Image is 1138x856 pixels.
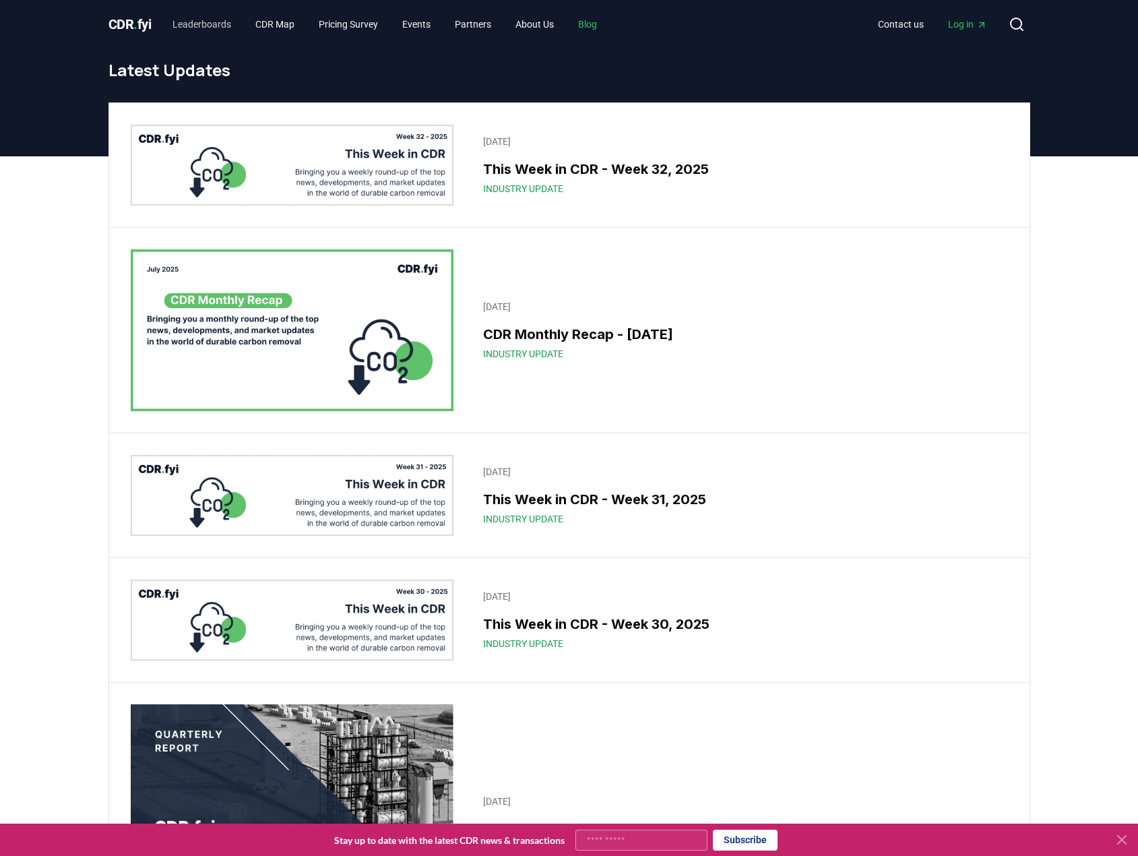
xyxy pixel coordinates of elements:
a: [DATE]This Week in CDR - Week 31, 2025Industry Update [475,457,1007,534]
img: CDR Monthly Recap - July 2025 blog post image [131,249,454,411]
img: This Week in CDR - Week 32, 2025 blog post image [131,125,454,206]
img: This Week in CDR - Week 31, 2025 blog post image [131,455,454,536]
p: [DATE] [483,590,999,603]
a: [DATE]This Week in CDR - Week 32, 2025Industry Update [475,127,1007,204]
a: About Us [505,12,565,36]
span: Industry Update [483,182,563,195]
a: CDR.fyi [108,15,152,34]
h3: This Week in CDR - Week 32, 2025 [483,159,999,179]
span: CDR fyi [108,16,152,32]
span: Industry Update [483,512,563,526]
h3: This Week in CDR - Week 30, 2025 [483,614,999,634]
a: [DATE]This Week in CDR - Week 30, 2025Industry Update [475,582,1007,659]
a: Partners [444,12,502,36]
img: This Week in CDR - Week 30, 2025 blog post image [131,580,454,661]
nav: Main [867,12,998,36]
p: [DATE] [483,795,999,808]
h3: 2025 Q2 Durable CDR Market Update - Biggest Quarter Ever [483,819,999,839]
span: . [133,16,137,32]
a: Pricing Survey [308,12,389,36]
a: Leaderboards [162,12,242,36]
a: Contact us [867,12,935,36]
p: [DATE] [483,300,999,313]
a: Blog [567,12,608,36]
h1: Latest Updates [108,59,1030,81]
span: Industry Update [483,637,563,650]
a: CDR Map [245,12,305,36]
p: [DATE] [483,465,999,479]
span: Industry Update [483,347,563,361]
h3: This Week in CDR - Week 31, 2025 [483,489,999,510]
span: Log in [948,18,987,31]
h3: CDR Monthly Recap - [DATE] [483,324,999,344]
a: Events [391,12,441,36]
a: [DATE]CDR Monthly Recap - [DATE]Industry Update [475,292,1007,369]
nav: Main [162,12,608,36]
a: Log in [937,12,998,36]
p: [DATE] [483,135,999,148]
